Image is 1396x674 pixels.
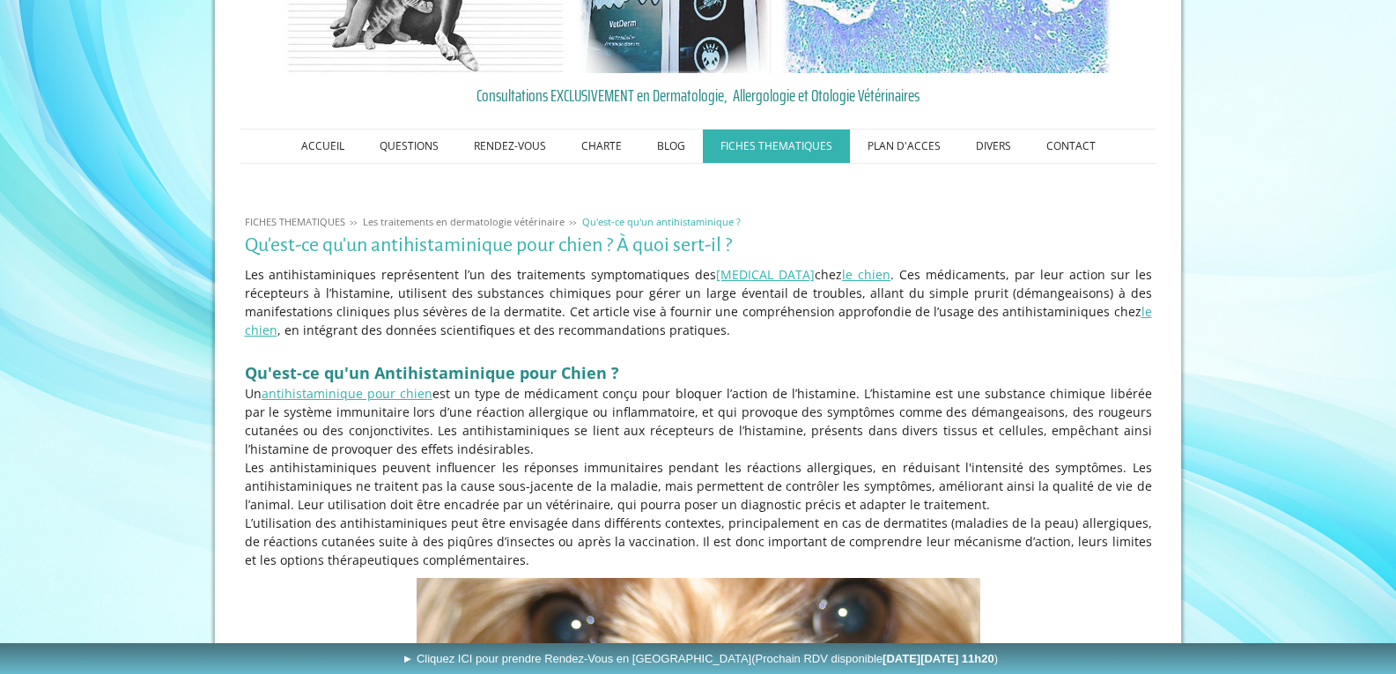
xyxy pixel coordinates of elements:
[716,266,815,283] a: [MEDICAL_DATA]
[362,130,456,163] a: QUESTIONS
[578,215,745,228] a: Qu'est-ce qu'un antihistaminique ?
[564,130,639,163] a: CHARTE
[842,266,890,283] a: le chien
[245,384,1152,458] p: Un est un type de médicament conçu pour bloquer l’action de l’histamine. L’histamine est une subs...
[1029,130,1113,163] a: CONTACT
[245,215,345,228] span: FICHES THEMATIQUES
[245,234,1152,256] h1: Qu'est-ce qu'un antihistaminique pour chien ? À quoi sert-il ?
[262,385,432,402] a: antihistaminique pour chien
[358,215,569,228] a: Les traitements en dermatologie vétérinaire
[245,458,1152,514] p: Les antihistaminiques peuvent influencer les réponses immunitaires pendant les réactions allergiq...
[245,265,1152,339] p: Les antihistaminiques représentent l’un des traitements symptomatiques des chez . Ces médicaments...
[245,303,1152,338] a: le chien
[363,215,565,228] span: Les traitements en dermatologie vétérinaire
[639,130,703,163] a: BLOG
[582,215,741,228] span: Qu'est-ce qu'un antihistaminique ?
[883,652,994,665] b: [DATE][DATE] 11h20
[456,130,564,163] a: RENDEZ-VOUS
[703,130,850,163] a: FICHES THEMATIQUES
[850,130,958,163] a: PLAN D'ACCES
[751,652,998,665] span: (Prochain RDV disponible )
[245,362,619,383] span: Qu'est-ce qu'un Antihistaminique pour Chien ?
[245,82,1152,108] a: Consultations EXCLUSIVEMENT en Dermatologie, Allergologie et Otologie Vétérinaires
[958,130,1029,163] a: DIVERS
[402,652,998,665] span: ► Cliquez ICI pour prendre Rendez-Vous en [GEOGRAPHIC_DATA]
[240,215,350,228] a: FICHES THEMATIQUES
[245,514,1152,569] p: L’utilisation des antihistaminiques peut être envisagée dans différents contextes, principalement...
[284,130,362,163] a: ACCUEIL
